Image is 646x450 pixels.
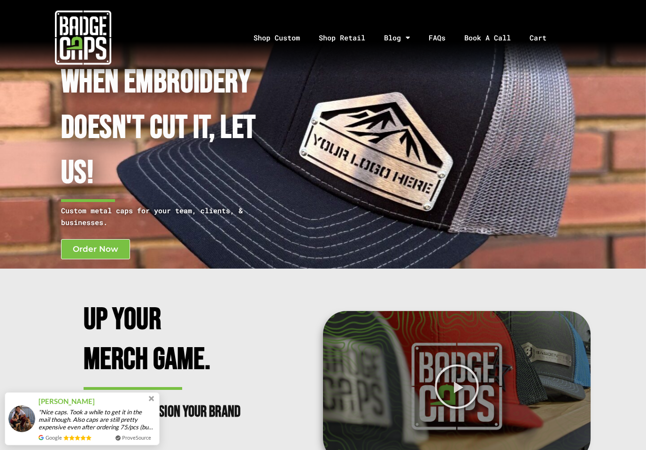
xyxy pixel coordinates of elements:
[244,13,309,62] a: Shop Custom
[46,434,62,442] span: Google
[122,434,151,442] a: ProveSource
[166,13,646,62] nav: Menu
[61,60,286,196] h1: When Embroidery Doesn't cut it, Let Us!
[38,408,156,431] span: "Nice caps. Took a while to get it in the mail though. Also caps are still pretty expensive even ...
[84,402,248,442] h2: The 1st impression your brand deserves.
[61,239,130,259] a: Order Now
[599,405,646,450] iframe: Chat Widget
[84,300,248,380] h2: Up Your Merch Game.
[419,13,455,62] a: FAQs
[455,13,520,62] a: Book A Call
[55,9,111,66] img: badgecaps white logo with green acccent
[520,13,568,62] a: Cart
[73,245,118,253] span: Order Now
[309,13,375,62] a: Shop Retail
[375,13,419,62] a: Blog
[38,396,95,407] span: [PERSON_NAME]
[61,205,286,228] p: Custom metal caps for your team, clients, & businesses.
[38,435,44,440] img: provesource review source
[8,405,35,432] img: provesource social proof notification image
[434,364,480,410] div: Play Video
